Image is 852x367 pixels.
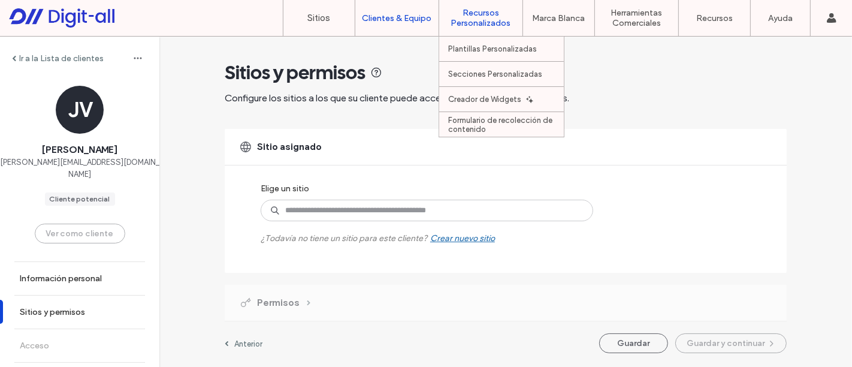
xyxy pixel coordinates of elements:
span: [PERSON_NAME] [42,143,117,157]
span: Configure los sitios a los que su cliente puede acceder y administre sus permisos. [225,92,569,104]
label: Sitios y permisos [20,307,85,317]
label: Formulario de recolección de contenido [448,116,564,134]
label: Secciones Personalizadas [448,70,542,79]
span: Permisos [257,296,300,309]
span: Sitios y permisos [225,61,365,85]
label: Ir a la Lista de clientes [19,53,104,64]
span: Help [27,8,52,19]
label: Información personal [20,273,102,284]
a: Plantillas Personalizadas [448,37,564,61]
label: Anterior [234,339,262,348]
label: Herramientas Comerciales [595,8,678,28]
a: Secciones Personalizadas [448,62,564,86]
a: Anterior [225,339,262,348]
label: Ayuda [768,13,793,23]
span: Sitio asignado [257,140,322,154]
a: Formulario de recolección de contenido [448,112,564,137]
label: Creador de Widgets [448,95,521,104]
label: Recursos Personalizados [439,8,522,28]
label: Marca Blanca [533,13,585,23]
div: JV [56,86,104,134]
div: Cliente potencial [50,194,110,204]
label: Acceso [20,341,49,351]
label: ¿Todavía no tiene un sitio para este cliente? [261,221,495,243]
button: Guardar [599,333,668,353]
label: Clientes & Equipo [362,13,432,23]
label: Elige un sitio [261,178,309,200]
label: Plantillas Personalizadas [448,44,537,53]
label: Sitios [308,13,331,23]
div: Crear nuevo sitio [430,233,495,243]
label: Recursos [696,13,733,23]
a: Creador de Widgets [448,87,564,112]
